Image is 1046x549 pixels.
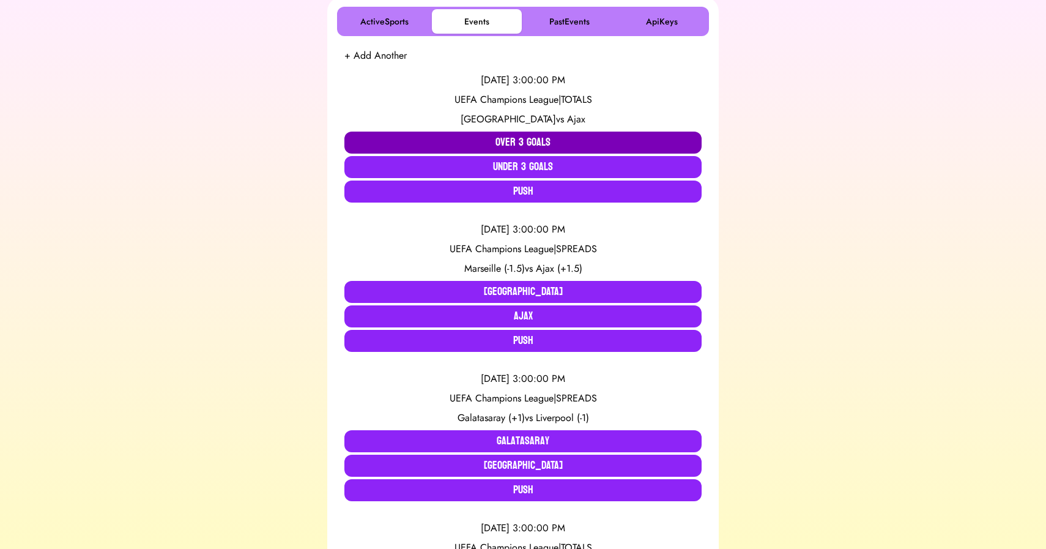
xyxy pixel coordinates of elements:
[344,305,702,327] button: Ajax
[344,132,702,154] button: Over 3 Goals
[344,112,702,127] div: vs
[524,9,614,34] button: PastEvents
[344,411,702,425] div: vs
[458,411,525,425] span: Galatasaray (+1)
[344,330,702,352] button: Push
[339,9,429,34] button: ActiveSports
[344,261,702,276] div: vs
[344,48,407,63] button: + Add Another
[344,430,702,452] button: Galatasaray
[344,372,702,386] div: [DATE] 3:00:00 PM
[344,222,702,237] div: [DATE] 3:00:00 PM
[461,112,556,126] span: [GEOGRAPHIC_DATA]
[344,181,702,203] button: Push
[567,112,585,126] span: Ajax
[344,92,702,107] div: UEFA Champions League | TOTALS
[344,73,702,88] div: [DATE] 3:00:00 PM
[344,455,702,477] button: [GEOGRAPHIC_DATA]
[344,521,702,536] div: [DATE] 3:00:00 PM
[344,242,702,256] div: UEFA Champions League | SPREADS
[536,411,589,425] span: Liverpool (-1)
[344,281,702,303] button: [GEOGRAPHIC_DATA]
[432,9,522,34] button: Events
[536,261,582,275] span: Ajax (+1.5)
[344,479,702,501] button: Push
[617,9,707,34] button: ApiKeys
[344,156,702,178] button: Under 3 Goals
[464,261,525,275] span: Marseille (-1.5)
[344,391,702,406] div: UEFA Champions League | SPREADS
